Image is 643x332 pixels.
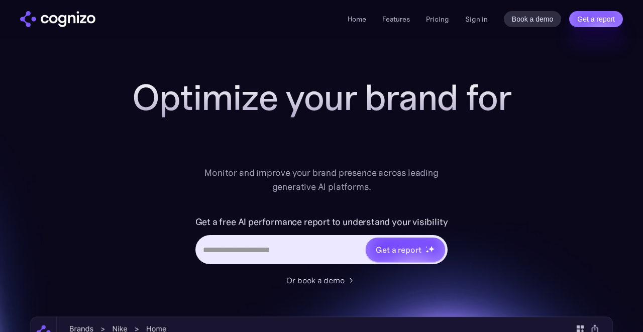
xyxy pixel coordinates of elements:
[286,274,357,286] a: Or book a demo
[195,214,448,230] label: Get a free AI performance report to understand your visibility
[465,13,488,25] a: Sign in
[504,11,562,27] a: Book a demo
[569,11,623,27] a: Get a report
[428,246,435,252] img: star
[121,77,522,118] h1: Optimize your brand for
[425,246,427,248] img: star
[195,214,448,269] form: Hero URL Input Form
[286,274,345,286] div: Or book a demo
[426,15,449,24] a: Pricing
[348,15,366,24] a: Home
[198,166,445,194] div: Monitor and improve your brand presence across leading generative AI platforms.
[382,15,410,24] a: Features
[376,244,421,256] div: Get a report
[20,11,95,27] img: cognizo logo
[425,250,429,253] img: star
[365,237,446,263] a: Get a reportstarstarstar
[20,11,95,27] a: home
